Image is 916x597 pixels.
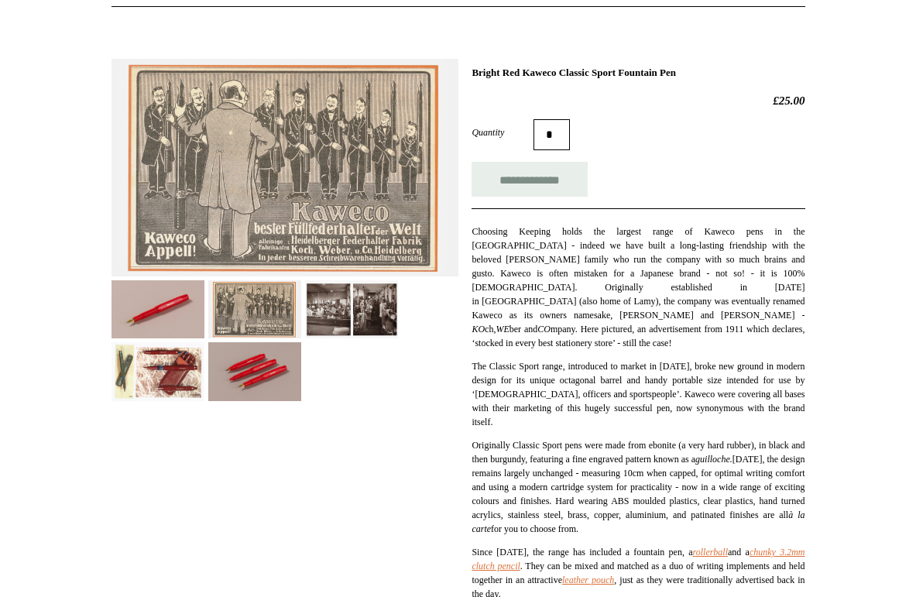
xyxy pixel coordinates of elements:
[208,280,301,338] img: Bright Red Kaweco Classic Sport Fountain Pen
[472,94,805,108] h2: £25.00
[111,280,204,338] img: Bright Red Kaweco Classic Sport Fountain Pen
[562,575,614,585] a: leather pouch
[305,280,398,338] img: Bright Red Kaweco Classic Sport Fountain Pen
[472,547,805,571] a: chunky 3.2mm clutch pencil
[692,547,728,558] a: rollerball
[537,324,551,335] i: CO
[496,324,509,335] i: WE
[472,440,805,534] span: Originally Classic Sport pens were made from ebonite (a very hard rubber), in black and then burg...
[472,324,485,335] i: KO
[472,125,533,139] label: Quantity
[111,59,458,276] img: Bright Red Kaweco Classic Sport Fountain Pen
[472,67,805,79] h1: Bright Red Kaweco Classic Sport Fountain Pen
[208,342,301,400] img: Bright Red Kaweco Classic Sport Fountain Pen
[695,454,732,465] i: guilloche.
[472,361,805,427] span: The Classic Sport range, introduced to market in [DATE], broke new ground in modern design for it...
[111,342,204,400] img: Bright Red Kaweco Classic Sport Fountain Pen
[472,225,805,350] p: Choosing Keeping holds the largest range of Kaweco pens in the [GEOGRAPHIC_DATA] - indeed we have...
